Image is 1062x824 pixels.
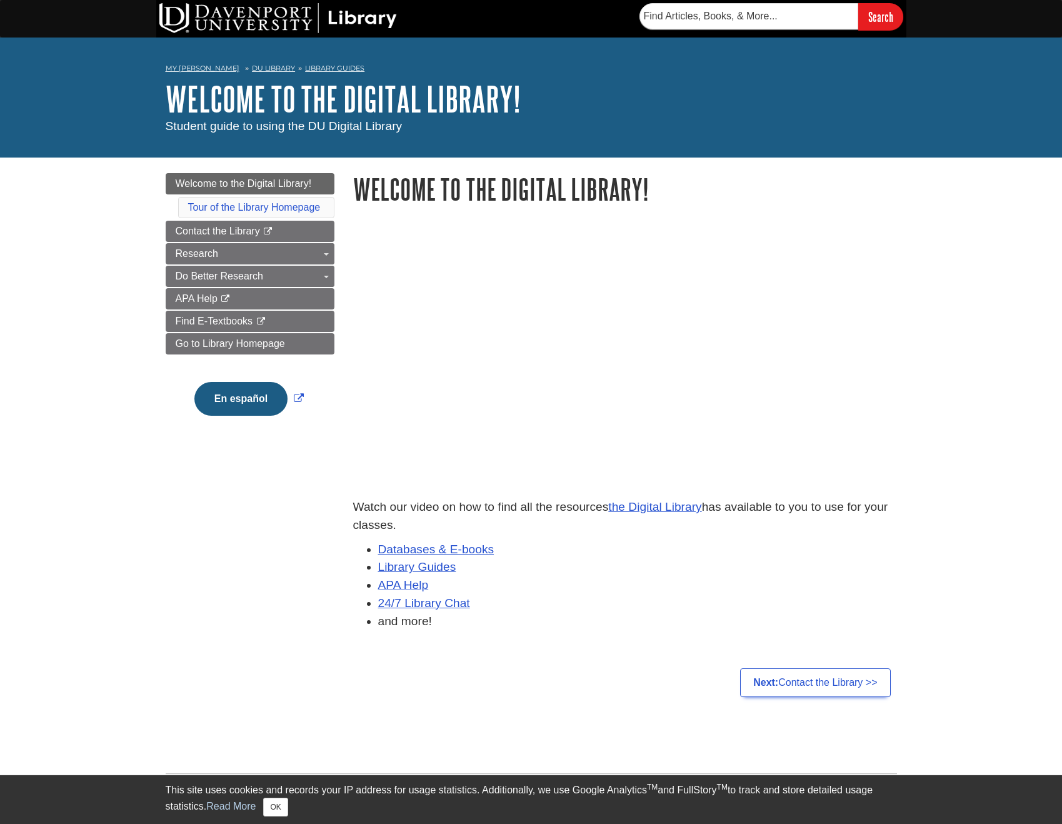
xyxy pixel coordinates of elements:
[263,228,273,236] i: This link opens in a new window
[166,288,334,309] a: APA Help
[166,119,403,133] span: Student guide to using the DU Digital Library
[378,560,456,573] a: Library Guides
[176,316,253,326] span: Find E-Textbooks
[353,498,897,535] p: Watch our video on how to find all the resources has available to you to use for your classes.
[176,338,285,349] span: Go to Library Homepage
[176,178,312,189] span: Welcome to the Digital Library!
[159,3,397,33] img: DU Library
[176,248,218,259] span: Research
[166,63,239,74] a: My [PERSON_NAME]
[166,221,334,242] a: Contact the Library
[353,173,897,205] h1: Welcome to the Digital Library!
[191,393,307,404] a: Link opens in new window
[176,226,260,236] span: Contact the Library
[740,668,890,697] a: Next:Contact the Library >>
[206,801,256,811] a: Read More
[166,173,334,194] a: Welcome to the Digital Library!
[639,3,903,30] form: Searches DU Library's articles, books, and more
[166,60,897,80] nav: breadcrumb
[194,382,288,416] button: En español
[220,295,231,303] i: This link opens in a new window
[166,266,334,287] a: Do Better Research
[639,3,858,29] input: Find Articles, Books, & More...
[166,243,334,264] a: Research
[858,3,903,30] input: Search
[188,202,321,213] a: Tour of the Library Homepage
[263,798,288,816] button: Close
[176,271,264,281] span: Do Better Research
[608,500,701,513] a: the Digital Library
[378,596,470,610] a: 24/7 Library Chat
[176,293,218,304] span: APA Help
[166,783,897,816] div: This site uses cookies and records your IP address for usage statistics. Additionally, we use Goo...
[166,311,334,332] a: Find E-Textbooks
[166,79,521,118] a: Welcome to the Digital Library!
[647,783,658,791] sup: TM
[305,64,364,73] a: Library Guides
[378,543,494,556] a: Databases & E-books
[717,783,728,791] sup: TM
[252,64,295,73] a: DU Library
[378,578,429,591] a: APA Help
[166,173,334,437] div: Guide Page Menu
[256,318,266,326] i: This link opens in a new window
[166,333,334,354] a: Go to Library Homepage
[753,677,778,688] strong: Next:
[378,613,897,631] li: and more!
